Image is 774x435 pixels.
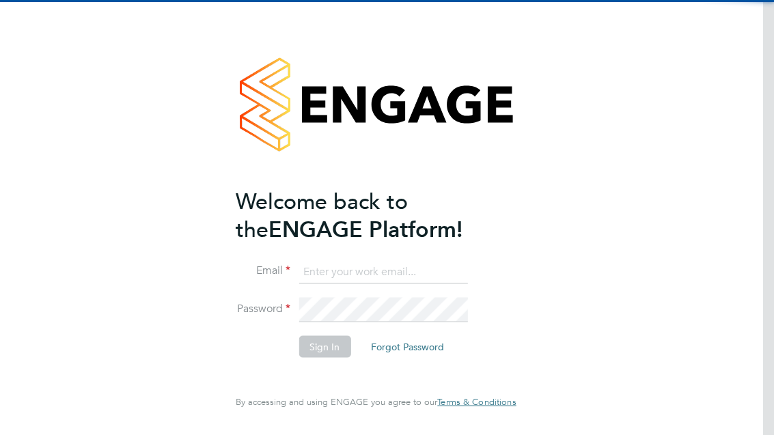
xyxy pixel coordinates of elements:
span: By accessing and using ENGAGE you agree to our [236,396,516,408]
button: Forgot Password [360,336,455,358]
input: Enter your work email... [299,259,467,284]
h2: ENGAGE Platform! [236,187,502,243]
a: Terms & Conditions [437,397,516,408]
button: Sign In [299,336,350,358]
span: Welcome back to the [236,188,408,242]
label: Password [236,302,290,316]
span: Terms & Conditions [437,396,516,408]
label: Email [236,264,290,278]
